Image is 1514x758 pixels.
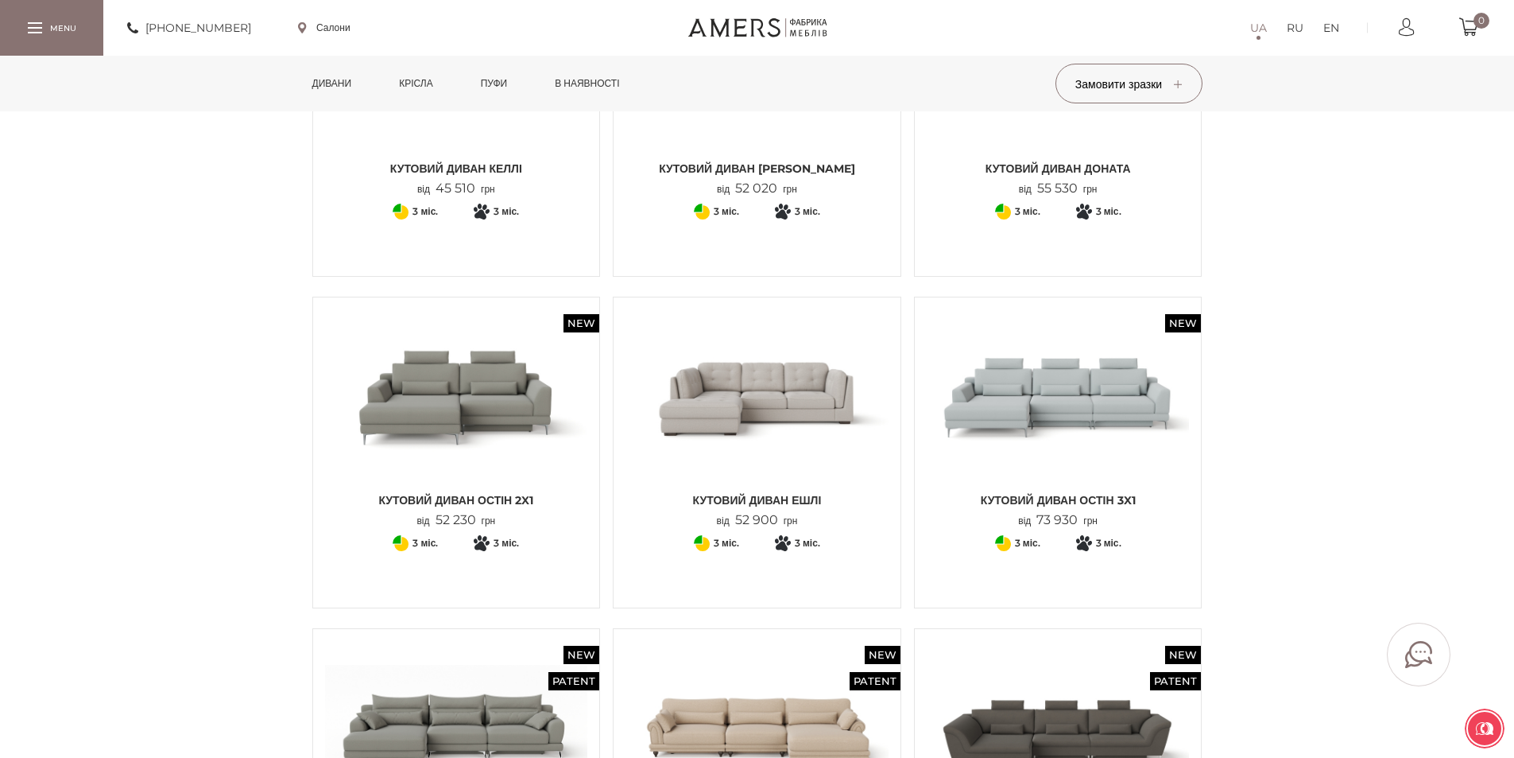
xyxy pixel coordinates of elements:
span: 55 530 [1032,181,1083,196]
span: 3 міс. [795,202,820,221]
span: Кутовий диван ОСТІН 3x1 [927,492,1190,508]
a: [PHONE_NUMBER] [127,18,251,37]
p: від грн [416,513,495,528]
a: New Кутовий диван ОСТІН 3x1 Кутовий диван ОСТІН 3x1 Кутовий диван ОСТІН 3x1 від73 930грн [927,309,1190,528]
a: UA [1250,18,1267,37]
span: Patent [850,672,900,690]
a: Крісла [387,56,444,111]
span: Кутовий диван КЕЛЛІ [325,161,588,177]
p: від грн [1019,181,1098,196]
span: 73 930 [1031,512,1083,527]
span: New [1165,314,1201,332]
span: 3 міс. [795,534,820,553]
span: Замовити зразки [1075,77,1182,91]
p: від грн [717,513,798,528]
span: 3 міс. [494,534,519,553]
p: від грн [717,181,797,196]
span: 52 020 [730,181,783,196]
button: Замовити зразки [1055,64,1202,103]
span: 3 міс. [1015,534,1040,553]
span: Кутовий диван ДОНАТА [927,161,1190,177]
span: New [563,646,599,664]
span: Кутовий диван [PERSON_NAME] [625,161,889,177]
span: New [865,646,900,664]
span: 52 230 [430,512,482,527]
span: 0 [1473,13,1489,29]
a: EN [1323,18,1339,37]
a: RU [1287,18,1303,37]
span: 3 міс. [714,202,739,221]
a: New Кутовий диван ОСТІН 2x1 Кутовий диван ОСТІН 2x1 Кутовий диван ОСТІН 2x1 від52 230грн [325,309,588,528]
span: New [563,314,599,332]
span: 3 міс. [1096,202,1121,221]
span: 45 510 [430,181,481,196]
span: Кутовий диван ОСТІН 2x1 [325,492,588,508]
span: 3 міс. [1015,202,1040,221]
span: 3 міс. [1096,534,1121,553]
a: Пуфи [469,56,520,111]
span: Кутовий диван ЕШЛІ [625,492,889,508]
a: в наявності [543,56,631,111]
span: Patent [1150,672,1201,690]
a: Салони [298,21,350,35]
span: 3 міс. [412,534,438,553]
a: Кутовий диван ЕШЛІ Кутовий диван ЕШЛІ Кутовий диван ЕШЛІ від52 900грн [625,309,889,528]
span: 52 900 [730,512,784,527]
span: 3 міс. [494,202,519,221]
span: Patent [548,672,599,690]
span: 3 міс. [412,202,438,221]
p: від грн [1018,513,1098,528]
span: New [1165,646,1201,664]
span: 3 міс. [714,534,739,553]
a: Дивани [300,56,364,111]
p: від грн [417,181,495,196]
